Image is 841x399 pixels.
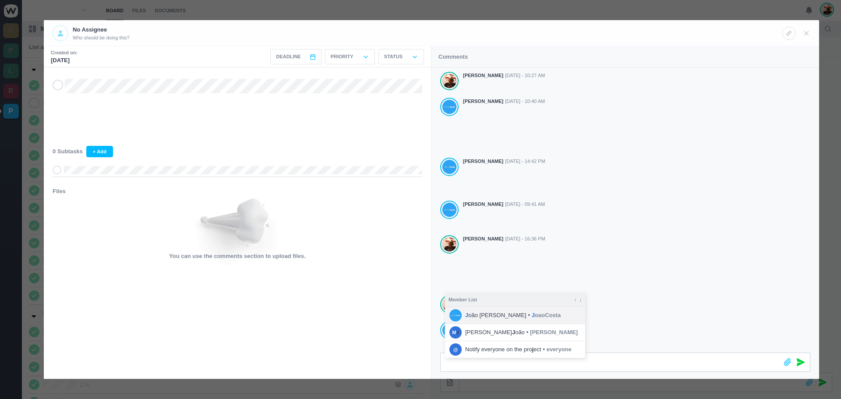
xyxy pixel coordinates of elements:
[465,345,541,354] span: Notify everyone on the pro ect
[532,346,534,353] strong: j
[512,329,515,335] strong: J
[574,296,582,304] small: ↑ ↓
[73,25,130,34] p: No Assignee
[73,34,130,42] span: Who should be doing this?
[465,312,468,318] strong: J
[528,311,530,319] i: •
[465,311,526,320] span: oão [PERSON_NAME]
[438,53,468,61] p: Comments
[465,328,525,337] span: [PERSON_NAME] oão
[449,343,462,356] span: @
[456,329,459,336] strong: J
[384,53,403,60] p: Status
[527,328,528,336] i: •
[51,49,78,56] small: Created on:
[532,312,535,318] strong: J
[331,53,353,60] p: Priority
[445,293,585,307] div: Member List
[530,328,578,337] span: [PERSON_NAME]
[547,345,572,354] span: everyone
[449,326,462,339] span: M
[51,56,78,65] p: [DATE]
[543,346,544,353] i: •
[449,309,462,321] img: a80dcdb448ef7251c8e3b570e89cda4ef034be1b.jpg
[532,311,561,320] span: oaoCosta
[276,53,300,60] span: Deadline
